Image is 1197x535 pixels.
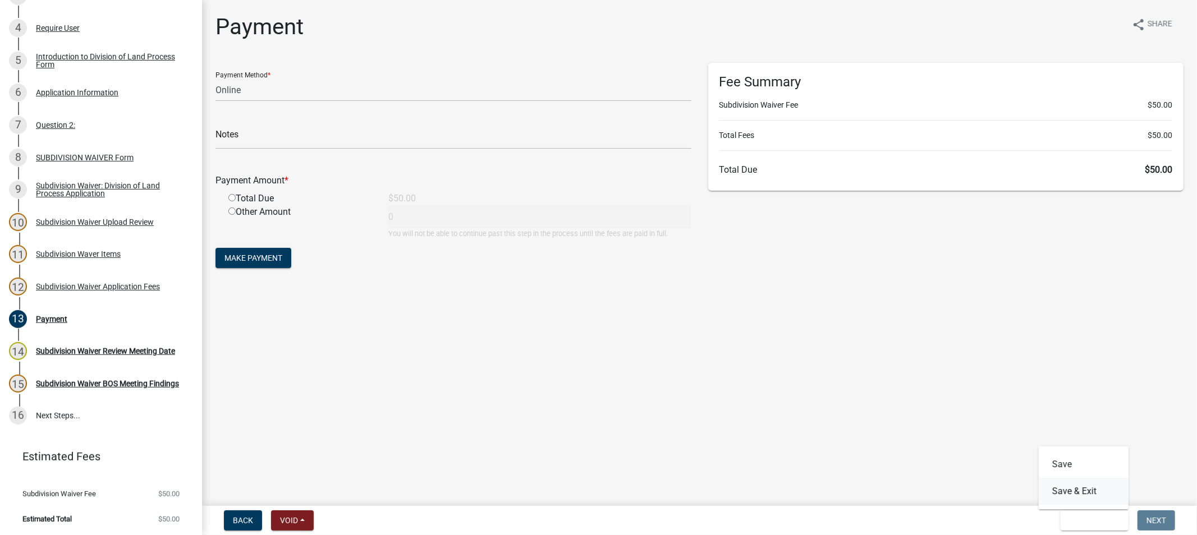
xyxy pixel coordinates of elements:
[220,205,380,239] div: Other Amount
[719,164,1173,175] h6: Total Due
[36,24,80,32] div: Require User
[22,490,96,497] span: Subdivision Waiver Fee
[1132,18,1145,31] i: share
[233,516,253,525] span: Back
[36,315,67,323] div: Payment
[1138,510,1175,531] button: Next
[9,116,27,134] div: 7
[1148,130,1172,141] span: $50.00
[9,310,27,328] div: 13
[36,250,121,258] div: Subdivision Waver Items
[719,130,1173,141] li: Total Fees
[9,375,27,393] div: 15
[9,149,27,167] div: 8
[9,445,184,468] a: Estimated Fees
[1148,18,1172,31] span: Share
[1123,13,1181,35] button: shareShare
[36,154,134,162] div: SUBDIVISION WAIVER Form
[1146,516,1166,525] span: Next
[1039,478,1129,505] button: Save & Exit
[9,245,27,263] div: 11
[1145,164,1172,175] span: $50.00
[1148,99,1172,111] span: $50.00
[215,248,291,268] button: Make Payment
[224,253,282,262] span: Make Payment
[215,13,304,40] h1: Payment
[158,515,180,523] span: $50.00
[9,342,27,360] div: 14
[1061,510,1129,531] button: Save & Exit
[9,52,27,70] div: 5
[36,53,184,68] div: Introduction to Division of Land Process Form
[207,174,700,187] div: Payment Amount
[36,347,175,355] div: Subdivision Waiver Review Meeting Date
[1039,451,1129,478] button: Save
[280,516,298,525] span: Void
[36,121,75,129] div: Question 2:
[158,490,180,497] span: $50.00
[9,407,27,425] div: 16
[220,192,380,205] div: Total Due
[9,181,27,199] div: 9
[1039,446,1129,509] div: Save & Exit
[224,510,262,531] button: Back
[36,89,118,96] div: Application Information
[9,19,27,37] div: 4
[271,510,314,531] button: Void
[719,74,1173,90] h6: Fee Summary
[22,515,72,523] span: Estimated Total
[1070,516,1113,525] span: Save & Exit
[9,278,27,296] div: 12
[36,283,160,290] div: Subdivision Waiver Application Fees
[9,84,27,102] div: 6
[9,213,27,231] div: 10
[36,218,154,226] div: Subdivision Waiver Upload Review
[36,380,179,388] div: Subdivision Waiver BOS Meeting Findings
[36,182,184,197] div: Subdivision Waiver: Division of Land Process Application
[719,99,1173,111] li: Subdivision Waiver Fee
